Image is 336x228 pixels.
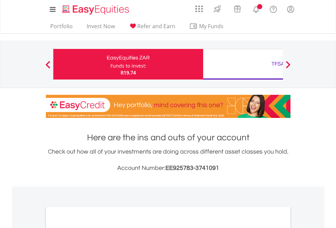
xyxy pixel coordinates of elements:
div: EasyEquities ZAR [57,53,199,63]
a: Portfolio [48,23,75,33]
img: vouchers-v2.svg [232,3,243,14]
div: Funds to invest: [110,63,146,69]
a: Vouchers [227,2,247,14]
a: FAQ's and Support [265,2,282,15]
img: EasyEquities_Logo.png [61,4,132,15]
button: Previous [41,64,55,71]
a: Invest Now [84,23,118,33]
h3: Account Number: [46,163,290,173]
img: thrive-v2.svg [212,3,223,14]
span: R19.74 [121,69,136,76]
span: Refer and Earn [137,22,175,30]
span: EE925783-3741091 [165,165,219,171]
span: My Funds [189,22,234,31]
a: My Profile [282,2,299,17]
a: Notifications [247,2,265,15]
img: EasyCredit Promotion Banner [46,95,290,118]
h1: Here are the ins and outs of your account [46,131,290,144]
a: Home page [59,2,132,15]
a: Refer and Earn [126,23,178,33]
button: Next [281,64,295,71]
div: Check out how all of your investments are doing across different asset classes you hold. [46,147,290,173]
a: AppsGrid [191,2,207,13]
img: grid-menu-icon.svg [195,5,203,13]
